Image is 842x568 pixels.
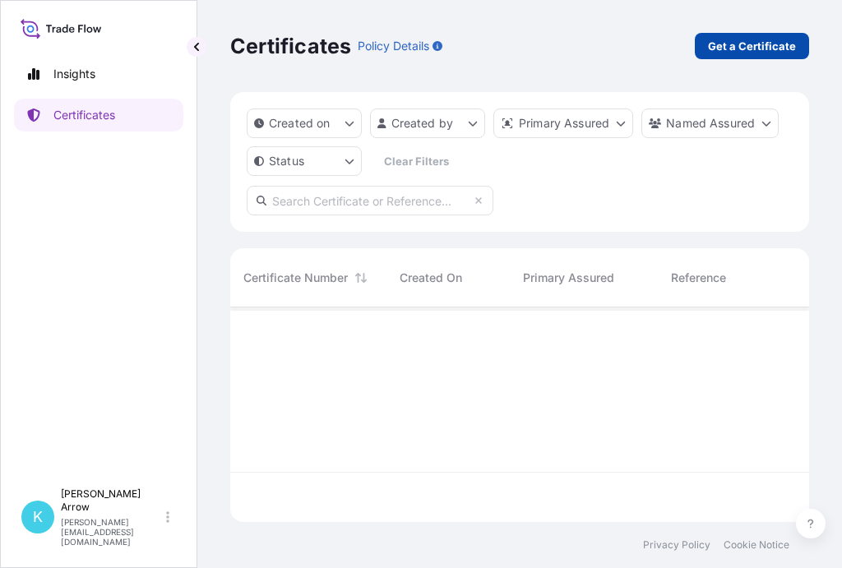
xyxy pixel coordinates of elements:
[358,38,429,54] p: Policy Details
[523,270,614,286] span: Primary Assured
[33,509,43,525] span: K
[243,270,348,286] span: Certificate Number
[269,115,331,132] p: Created on
[400,270,462,286] span: Created On
[247,186,493,215] input: Search Certificate or Reference...
[671,270,726,286] span: Reference
[53,107,115,123] p: Certificates
[666,115,755,132] p: Named Assured
[61,517,163,547] p: [PERSON_NAME][EMAIL_ADDRESS][DOMAIN_NAME]
[14,58,183,90] a: Insights
[14,99,183,132] a: Certificates
[269,153,304,169] p: Status
[391,115,454,132] p: Created by
[384,153,449,169] p: Clear Filters
[641,109,779,138] button: cargoOwner Filter options
[724,538,789,552] a: Cookie Notice
[61,487,163,514] p: [PERSON_NAME] Arrow
[643,538,710,552] a: Privacy Policy
[247,109,362,138] button: createdOn Filter options
[493,109,633,138] button: distributor Filter options
[370,148,462,174] button: Clear Filters
[519,115,609,132] p: Primary Assured
[695,33,809,59] a: Get a Certificate
[708,38,796,54] p: Get a Certificate
[53,66,95,82] p: Insights
[230,33,351,59] p: Certificates
[370,109,485,138] button: createdBy Filter options
[247,146,362,176] button: certificateStatus Filter options
[351,268,371,288] button: Sort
